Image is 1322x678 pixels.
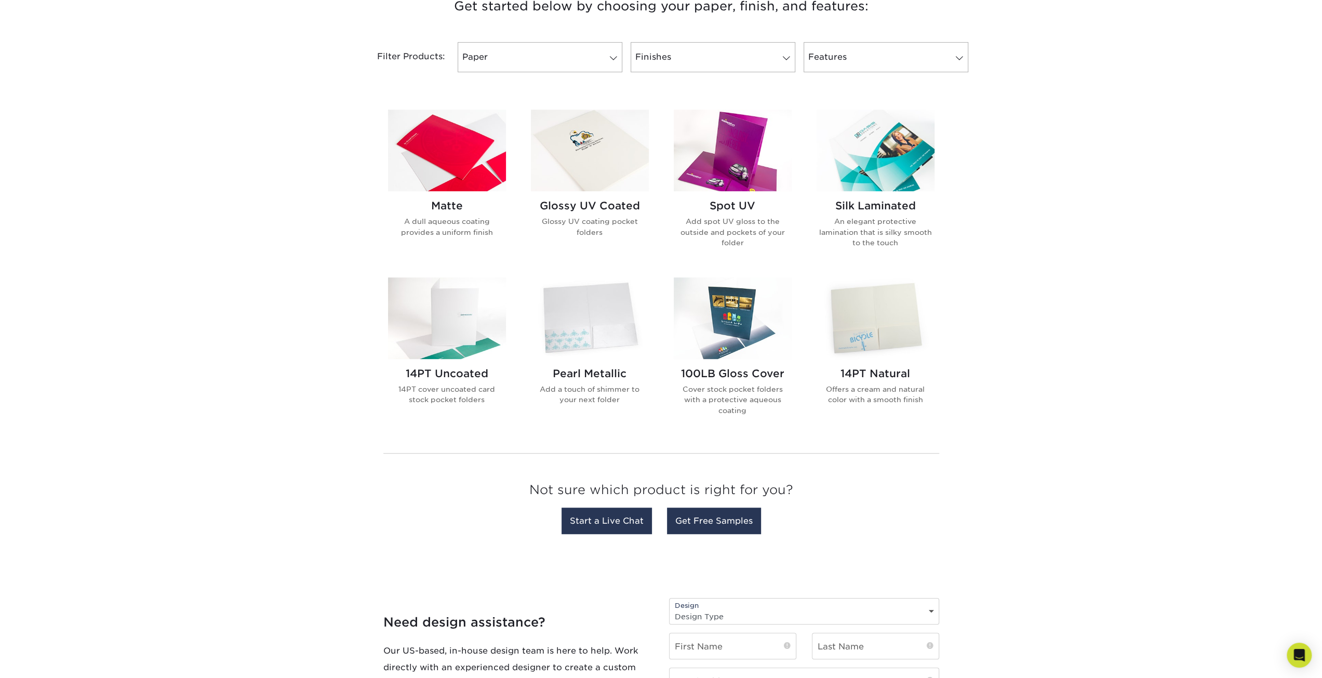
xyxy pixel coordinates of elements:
[531,384,649,405] p: Add a touch of shimmer to your next folder
[674,277,792,432] a: 100LB Gloss Cover Presentation Folders 100LB Gloss Cover Cover stock pocket folders with a protec...
[817,110,934,191] img: Silk Laminated Presentation Folders
[674,110,792,191] img: Spot UV Presentation Folders
[388,110,506,191] img: Matte Presentation Folders
[817,216,934,248] p: An elegant protective lamination that is silky smooth to the touch
[817,200,934,212] h2: Silk Laminated
[531,277,649,432] a: Pearl Metallic Presentation Folders Pearl Metallic Add a touch of shimmer to your next folder
[531,367,649,380] h2: Pearl Metallic
[674,277,792,359] img: 100LB Gloss Cover Presentation Folders
[531,110,649,264] a: Glossy UV Coated Presentation Folders Glossy UV Coated Glossy UV coating pocket folders
[388,200,506,212] h2: Matte
[631,42,795,72] a: Finishes
[674,200,792,212] h2: Spot UV
[817,384,934,405] p: Offers a cream and natural color with a smooth finish
[817,277,934,432] a: 14PT Natural Presentation Folders 14PT Natural Offers a cream and natural color with a smooth finish
[817,367,934,380] h2: 14PT Natural
[388,277,506,432] a: 14PT Uncoated Presentation Folders 14PT Uncoated 14PT cover uncoated card stock pocket folders
[817,110,934,264] a: Silk Laminated Presentation Folders Silk Laminated An elegant protective lamination that is silky...
[383,474,939,510] h3: Not sure which product is right for you?
[388,277,506,359] img: 14PT Uncoated Presentation Folders
[350,42,453,72] div: Filter Products:
[817,277,934,359] img: 14PT Natural Presentation Folders
[531,277,649,359] img: Pearl Metallic Presentation Folders
[804,42,968,72] a: Features
[388,110,506,264] a: Matte Presentation Folders Matte A dull aqueous coating provides a uniform finish
[531,110,649,191] img: Glossy UV Coated Presentation Folders
[531,216,649,237] p: Glossy UV coating pocket folders
[674,110,792,264] a: Spot UV Presentation Folders Spot UV Add spot UV gloss to the outside and pockets of your folder
[667,508,761,534] a: Get Free Samples
[562,508,652,534] a: Start a Live Chat
[458,42,622,72] a: Paper
[674,384,792,416] p: Cover stock pocket folders with a protective aqueous coating
[388,384,506,405] p: 14PT cover uncoated card stock pocket folders
[388,367,506,380] h2: 14PT Uncoated
[531,200,649,212] h2: Glossy UV Coated
[674,216,792,248] p: Add spot UV gloss to the outside and pockets of your folder
[1287,643,1312,668] div: Open Intercom Messenger
[674,367,792,380] h2: 100LB Gloss Cover
[388,216,506,237] p: A dull aqueous coating provides a uniform finish
[383,615,653,630] h4: Need design assistance?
